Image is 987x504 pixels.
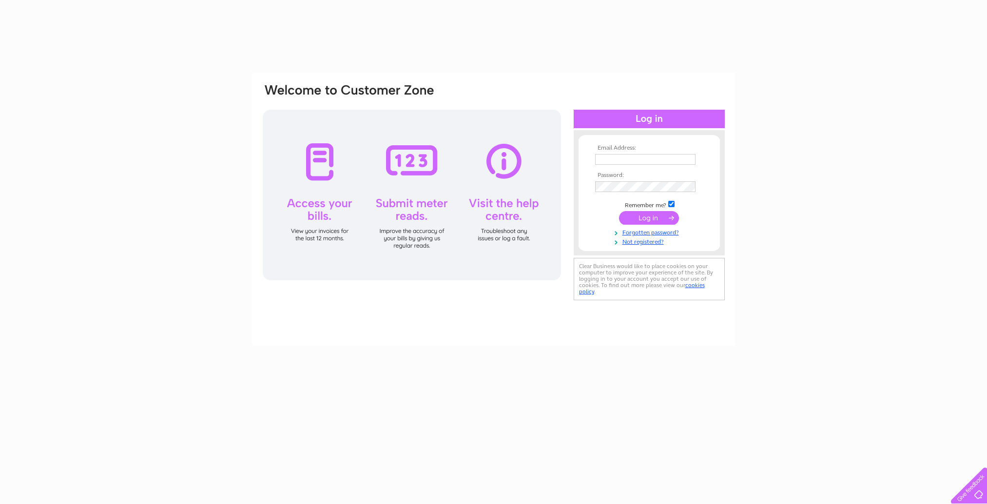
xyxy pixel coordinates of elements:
a: Forgotten password? [595,227,706,236]
a: Not registered? [595,236,706,246]
th: Email Address: [593,145,706,152]
div: Clear Business would like to place cookies on your computer to improve your experience of the sit... [574,258,725,300]
a: cookies policy [579,282,705,295]
input: Submit [619,211,679,225]
td: Remember me? [593,199,706,209]
th: Password: [593,172,706,179]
